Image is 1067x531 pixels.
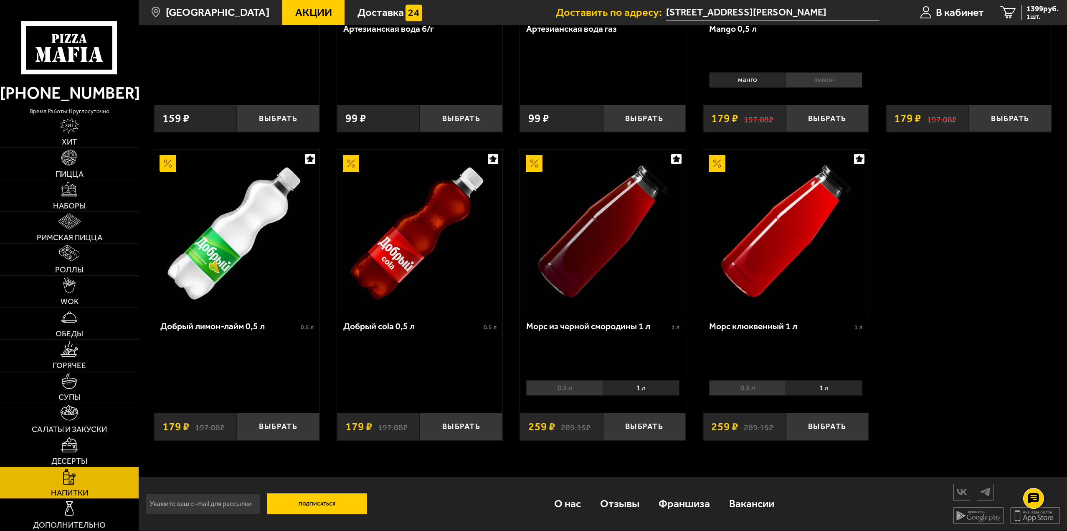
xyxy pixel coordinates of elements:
[526,321,669,332] div: Морс из черной смородины 1 л
[37,234,102,241] span: Римская пицца
[337,150,502,313] a: АкционныйДобрый cola 0,5 л
[603,413,686,440] button: Выбрать
[145,493,260,514] input: Укажите ваш e-mail для рассылки
[591,485,649,522] a: Отзывы
[703,376,869,404] div: 0
[58,393,81,401] span: Супы
[603,380,679,396] li: 1 л
[969,105,1052,132] button: Выбрать
[420,413,502,440] button: Выбрать
[345,113,366,124] span: 99 ₽
[162,421,190,432] span: 179 ₽
[51,457,87,465] span: Десерты
[166,7,269,18] span: [GEOGRAPHIC_DATA]
[672,324,679,331] span: 1 л
[528,113,549,124] span: 99 ₽
[61,297,79,305] span: WOK
[561,421,591,432] s: 289.15 ₽
[154,150,319,313] a: АкционныйДобрый лимон-лайм 0,5 л
[237,413,319,440] button: Выбрать
[295,7,332,18] span: Акции
[526,380,603,396] li: 0,5 л
[56,330,83,338] span: Обеды
[705,150,867,313] img: Морс клюквенный 1 л
[711,421,738,432] span: 259 ₽
[1026,13,1059,20] span: 1 шт.
[338,150,501,313] img: Добрый cola 0,5 л
[32,425,107,433] span: Салаты и закуски
[51,489,88,497] span: Напитки
[155,150,318,313] img: Добрый лимон-лайм 0,5 л
[345,421,373,432] span: 179 ₽
[520,150,685,313] a: АкционныйМорс из черной смородины 1 л
[894,113,921,124] span: 179 ₽
[420,105,502,132] button: Выбрать
[709,380,786,396] li: 0,5 л
[378,421,408,432] s: 197.08 ₽
[977,485,993,499] img: tg
[343,155,360,172] img: Акционный
[709,155,725,172] img: Акционный
[556,7,666,18] span: Доставить по адресу:
[160,155,176,172] img: Акционный
[237,105,319,132] button: Выбрать
[1026,5,1059,13] span: 1399 руб.
[520,376,685,404] div: 0
[33,521,106,529] span: Дополнительно
[854,324,862,331] span: 1 л
[522,150,684,313] img: Морс из черной смородины 1 л
[703,150,869,313] a: АкционныйМорс клюквенный 1 л
[160,321,299,332] div: Добрый лимон-лайм 0,5 л
[649,485,720,522] a: Франшиза
[786,380,862,396] li: 1 л
[56,170,84,178] span: Пицца
[195,421,225,432] s: 197.08 ₽
[744,421,773,432] s: 289.15 ₽
[936,7,984,18] span: В кабинет
[786,105,869,132] button: Выбрать
[709,72,786,88] li: манго
[666,5,879,20] input: Ваш адрес доставки
[528,421,555,432] span: 259 ₽
[53,202,86,210] span: Наборы
[954,485,970,499] img: vk
[545,485,591,522] a: О нас
[343,321,482,332] div: Добрый cola 0,5 л
[267,493,367,514] button: Подписаться
[55,266,84,274] span: Роллы
[526,155,542,172] img: Акционный
[301,324,314,331] span: 0.5 л
[711,113,738,124] span: 179 ₽
[603,105,686,132] button: Выбрать
[744,113,773,124] s: 197.08 ₽
[720,485,784,522] a: Вакансии
[53,361,86,369] span: Горячее
[484,324,497,331] span: 0.5 л
[786,413,869,440] button: Выбрать
[709,321,852,332] div: Морс клюквенный 1 л
[357,7,404,18] span: Доставка
[62,138,77,146] span: Хит
[162,113,190,124] span: 159 ₽
[703,68,869,96] div: 0
[666,5,879,20] span: улица Ивана Фомина, 7к1
[406,5,422,21] img: 15daf4d41897b9f0e9f617042186c801.svg
[786,72,862,88] li: лимон
[927,113,957,124] s: 197.08 ₽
